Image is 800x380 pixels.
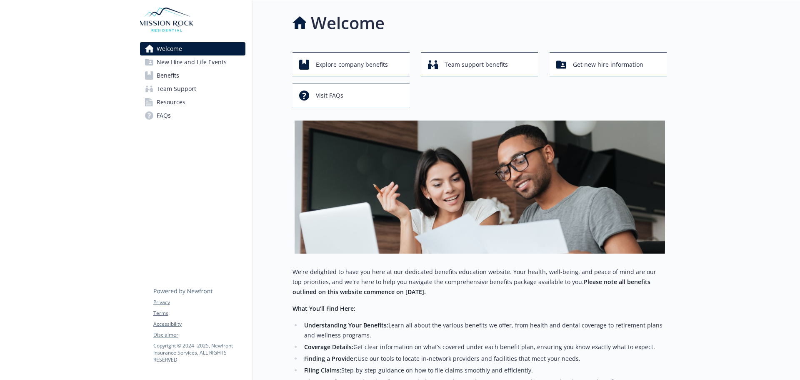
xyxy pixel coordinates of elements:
a: FAQs [140,109,245,122]
span: FAQs [157,109,171,122]
img: overview page banner [295,121,665,254]
li: Get clear information on what’s covered under each benefit plan, ensuring you know exactly what t... [302,342,667,352]
a: Team Support [140,82,245,96]
span: Team Support [157,82,196,96]
span: Explore company benefits [316,57,388,73]
span: Team support benefits [445,57,508,73]
p: We're delighted to have you here at our dedicated benefits education website. Your health, well-b... [292,267,667,297]
span: Benefits [157,69,179,82]
a: New Hire and Life Events [140,55,245,69]
span: Welcome [157,42,182,55]
span: Resources [157,96,185,109]
li: Step-by-step guidance on how to file claims smoothly and efficiently. [302,365,667,375]
a: Disclaimer [153,331,245,339]
button: Team support benefits [421,52,538,76]
strong: Filing Claims: [304,366,341,374]
strong: Finding a Provider: [304,355,357,362]
a: Resources [140,96,245,109]
button: Explore company benefits [292,52,410,76]
button: Get new hire information [550,52,667,76]
a: Terms [153,310,245,317]
a: Accessibility [153,320,245,328]
span: New Hire and Life Events [157,55,227,69]
strong: Understanding Your Benefits: [304,321,388,329]
a: Privacy [153,299,245,306]
a: Welcome [140,42,245,55]
li: Use our tools to locate in-network providers and facilities that meet your needs. [302,354,667,364]
h1: Welcome [311,10,385,35]
span: Visit FAQs [316,88,343,103]
p: Copyright © 2024 - 2025 , Newfront Insurance Services, ALL RIGHTS RESERVED [153,342,245,363]
strong: What You’ll Find Here: [292,305,355,312]
button: Visit FAQs [292,83,410,107]
li: Learn all about the various benefits we offer, from health and dental coverage to retirement plan... [302,320,667,340]
a: Benefits [140,69,245,82]
strong: Coverage Details: [304,343,353,351]
span: Get new hire information [573,57,643,73]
